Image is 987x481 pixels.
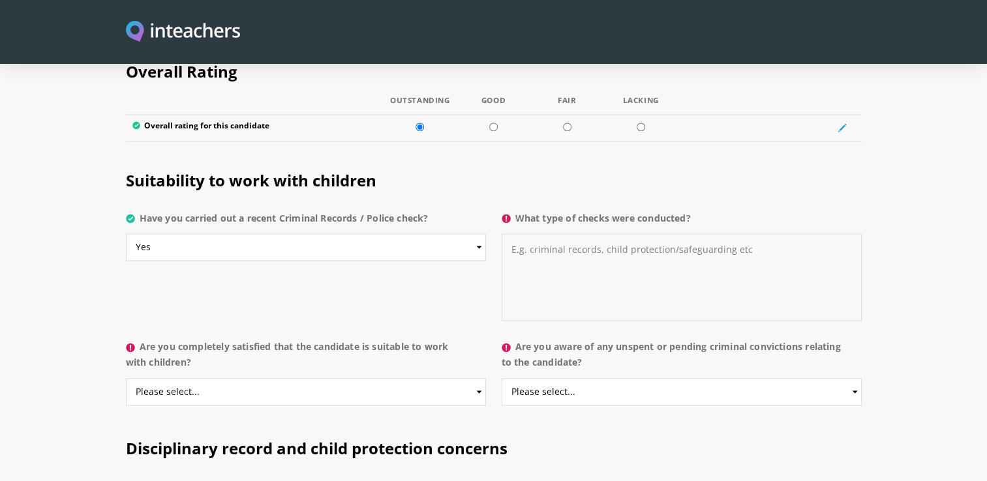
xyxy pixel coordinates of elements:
label: Have you carried out a recent Criminal Records / Police check? [126,211,486,234]
th: Good [457,96,530,115]
th: Outstanding [383,96,457,115]
a: Visit this site's homepage [126,21,241,44]
span: Overall Rating [126,61,237,82]
span: Disciplinary record and child protection concerns [126,437,508,459]
span: Suitability to work with children [126,169,376,191]
th: Fair [530,96,604,115]
img: Inteachers [126,21,241,44]
th: Lacking [604,96,678,115]
label: Are you completely satisfied that the candidate is suitable to work with children? [126,339,486,378]
label: Are you aware of any unspent or pending criminal convictions relating to the candidate? [502,339,862,378]
label: What type of checks were conducted? [502,211,862,234]
label: Overall rating for this candidate [132,121,377,134]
